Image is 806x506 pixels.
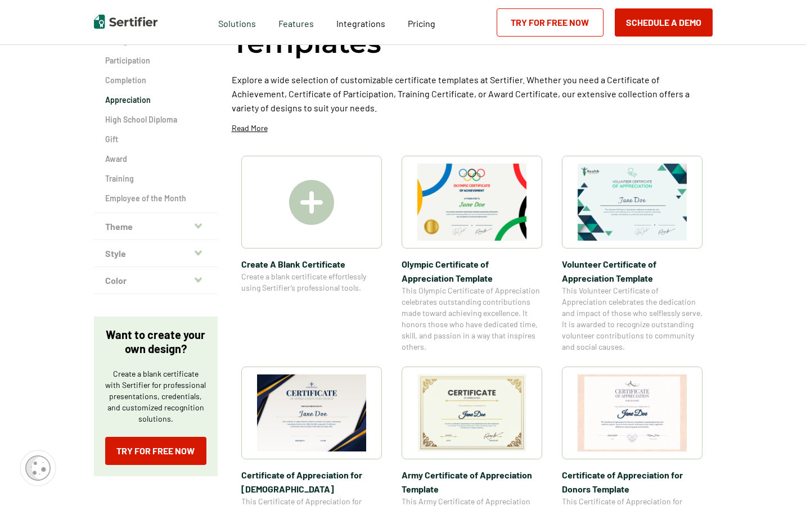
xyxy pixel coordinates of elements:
[241,271,382,293] span: Create a blank certificate effortlessly using Sertifier’s professional tools.
[402,468,542,496] span: Army Certificate of Appreciation​ Template
[105,328,206,356] p: Want to create your own design?
[105,368,206,424] p: Create a blank certificate with Sertifier for professional presentations, credentials, and custom...
[289,180,334,225] img: Create A Blank Certificate
[578,164,687,241] img: Volunteer Certificate of Appreciation Template
[750,452,806,506] iframe: Chat Widget
[94,16,218,213] div: Category
[105,193,206,204] a: Employee of the Month
[105,55,206,66] a: Participation
[25,455,51,481] img: Cookie Popup Icon
[105,114,206,125] a: High School Diploma
[402,257,542,285] span: Olympic Certificate of Appreciation​ Template
[417,374,526,451] img: Army Certificate of Appreciation​ Template
[497,8,604,37] a: Try for Free Now
[562,257,703,285] span: Volunteer Certificate of Appreciation Template
[94,267,218,294] button: Color
[94,240,218,267] button: Style
[278,15,314,29] span: Features
[402,156,542,353] a: Olympic Certificate of Appreciation​ TemplateOlympic Certificate of Appreciation​ TemplateThis Ol...
[562,156,703,353] a: Volunteer Certificate of Appreciation TemplateVolunteer Certificate of Appreciation TemplateThis ...
[562,468,703,496] span: Certificate of Appreciation for Donors​ Template
[615,8,713,37] button: Schedule a Demo
[232,73,713,115] p: Explore a wide selection of customizable certificate templates at Sertifier. Whether you need a C...
[232,123,268,134] p: Read More
[408,15,435,29] a: Pricing
[562,285,703,353] span: This Volunteer Certificate of Appreciation celebrates the dedication and impact of those who self...
[105,153,206,165] a: Award
[402,285,542,353] span: This Olympic Certificate of Appreciation celebrates outstanding contributions made toward achievi...
[408,18,435,29] span: Pricing
[105,75,206,86] a: Completion
[218,15,256,29] span: Solutions
[105,437,206,465] a: Try for Free Now
[105,173,206,184] a: Training
[94,213,218,240] button: Theme
[578,374,687,451] img: Certificate of Appreciation for Donors​ Template
[257,374,366,451] img: Certificate of Appreciation for Church​
[417,164,526,241] img: Olympic Certificate of Appreciation​ Template
[241,468,382,496] span: Certificate of Appreciation for [DEMOGRAPHIC_DATA]​
[241,257,382,271] span: Create A Blank Certificate
[336,15,385,29] a: Integrations
[336,18,385,29] span: Integrations
[94,15,157,29] img: Sertifier | Digital Credentialing Platform
[105,134,206,145] a: Gift
[105,94,206,106] a: Appreciation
